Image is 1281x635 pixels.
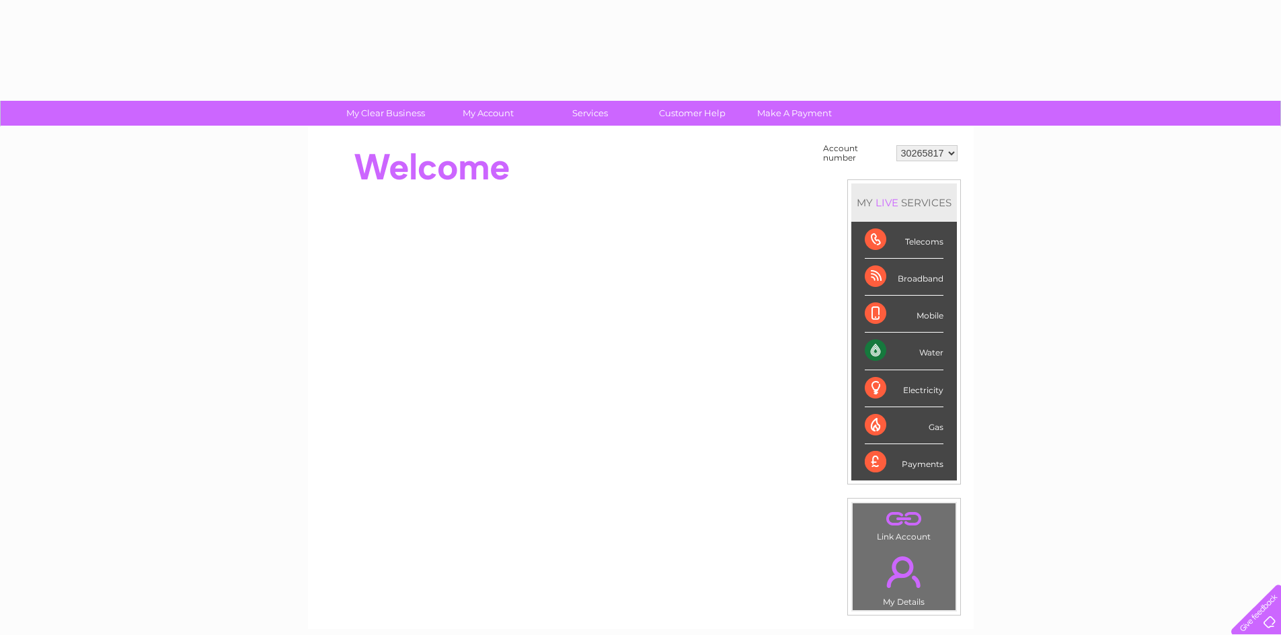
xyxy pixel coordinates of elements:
a: Customer Help [637,101,748,126]
a: Services [535,101,646,126]
a: . [856,507,952,530]
a: My Clear Business [330,101,441,126]
div: Telecoms [865,222,943,259]
td: Link Account [852,503,956,545]
div: Broadband [865,259,943,296]
a: My Account [432,101,543,126]
div: Mobile [865,296,943,333]
div: MY SERVICES [851,183,957,222]
div: Payments [865,444,943,480]
div: Electricity [865,370,943,407]
div: Gas [865,407,943,444]
div: Water [865,333,943,370]
a: Make A Payment [739,101,850,126]
a: . [856,548,952,595]
td: My Details [852,545,956,611]
div: LIVE [873,196,901,209]
td: Account number [820,140,893,166]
